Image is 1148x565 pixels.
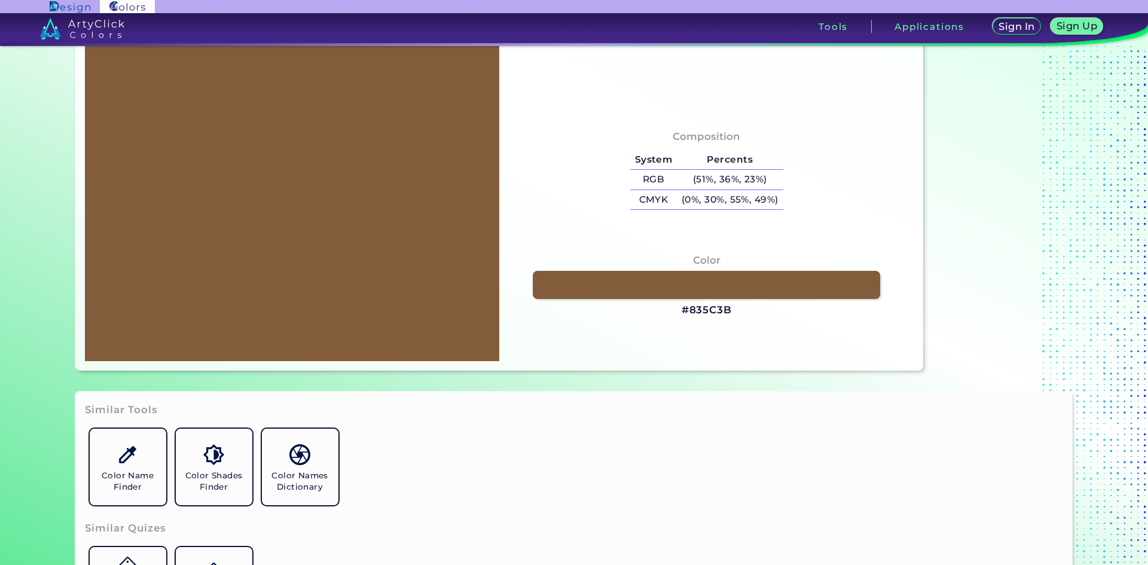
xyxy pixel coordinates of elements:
img: icon_color_names_dictionary.svg [289,444,310,465]
h5: (0%, 30%, 55%, 49%) [677,190,783,210]
a: Sign Up [1052,19,1101,34]
h5: Color Shades Finder [181,470,248,493]
h3: Tools [819,22,848,31]
h4: Color [693,252,720,269]
img: icon_color_name_finder.svg [117,444,138,465]
a: Color Name Finder [85,424,171,510]
h3: Applications [894,22,964,31]
img: ArtyClick Design logo [50,1,90,13]
h3: Similar Tools [85,403,158,417]
h5: Color Name Finder [94,470,161,493]
h3: #835C3B [682,303,732,317]
h4: Composition [673,128,740,145]
h5: Sign Up [1058,22,1096,30]
a: Sign In [994,19,1039,34]
a: Color Names Dictionary [257,424,343,510]
img: logo_artyclick_colors_white.svg [40,18,124,39]
img: icon_color_shades.svg [203,444,224,465]
h5: System [630,150,677,170]
h5: RGB [630,170,677,190]
h3: Similar Quizes [85,521,166,536]
h5: Color Names Dictionary [267,470,334,493]
h5: Sign In [1000,22,1033,31]
a: Color Shades Finder [171,424,257,510]
h5: Percents [677,150,783,170]
h5: CMYK [630,190,677,210]
h5: (51%, 36%, 23%) [677,170,783,190]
